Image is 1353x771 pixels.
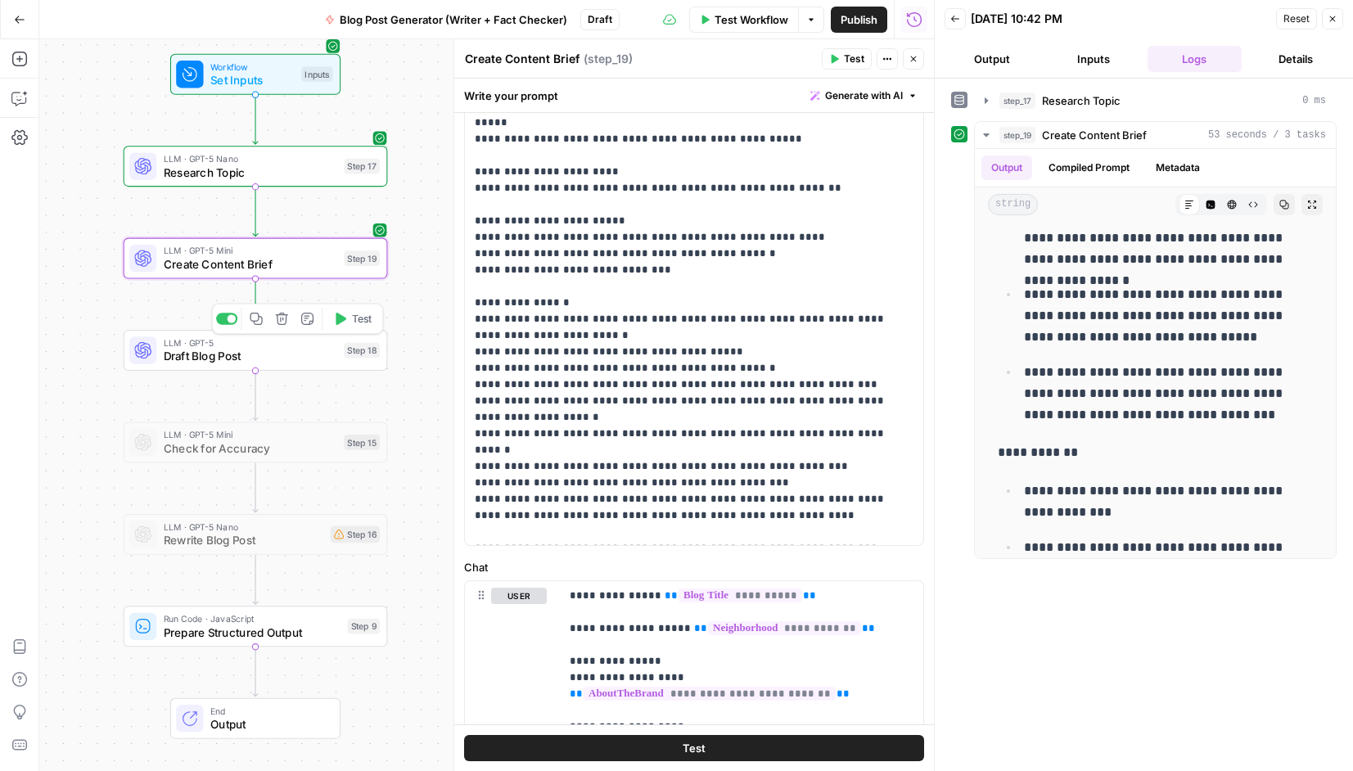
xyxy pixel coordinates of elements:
[124,330,388,371] div: LLM · GPT-5Draft Blog PostStep 18Test
[164,348,337,365] span: Draft Blog Post
[841,11,877,28] span: Publish
[124,54,388,95] div: WorkflowSet InputsInputs
[253,647,258,696] g: Edge from step_9 to end
[1042,92,1121,109] span: Research Topic
[344,343,380,358] div: Step 18
[981,156,1032,180] button: Output
[315,7,577,33] button: Blog Post Generator (Writer + Fact Checker)
[1042,127,1147,143] span: Create Content Brief
[804,85,924,106] button: Generate with AI
[491,588,547,604] button: user
[253,187,258,236] g: Edge from step_17 to step_19
[210,716,327,733] span: Output
[822,48,872,70] button: Test
[164,151,337,165] span: LLM · GPT-5 Nano
[253,555,258,604] g: Edge from step_16 to step_9
[975,149,1336,558] div: 53 seconds / 3 tasks
[1208,128,1326,142] span: 53 seconds / 3 tasks
[1046,46,1141,72] button: Inputs
[464,559,924,575] label: Chat
[164,612,341,626] span: Run Code · JavaScript
[1248,46,1343,72] button: Details
[124,422,388,462] div: LLM · GPT-5 MiniCheck for AccuracyStep 15
[253,371,258,420] g: Edge from step_18 to step_15
[164,255,337,273] span: Create Content Brief
[124,146,388,187] div: LLM · GPT-5 NanoResearch TopicStep 17
[465,51,580,67] textarea: Create Content Brief
[975,122,1336,148] button: 53 seconds / 3 tasks
[1276,8,1317,29] button: Reset
[464,735,924,761] button: Test
[1146,156,1210,180] button: Metadata
[999,127,1035,143] span: step_19
[689,7,798,33] button: Test Workflow
[454,79,934,112] div: Write your prompt
[164,624,341,641] span: Prepare Structured Output
[210,72,295,89] span: Set Inputs
[164,336,337,349] span: LLM · GPT-5
[344,250,380,266] div: Step 19
[347,619,380,634] div: Step 9
[164,440,337,457] span: Check for Accuracy
[988,194,1038,215] span: string
[825,88,903,103] span: Generate with AI
[331,525,380,543] div: Step 16
[124,514,388,555] div: LLM · GPT-5 NanoRewrite Blog PostStep 16
[210,60,295,74] span: Workflow
[124,698,388,739] div: EndOutput
[588,12,612,27] span: Draft
[164,164,337,181] span: Research Topic
[124,606,388,647] div: Run Code · JavaScriptPrepare Structured OutputStep 9
[326,308,379,330] button: Test
[344,159,380,174] div: Step 17
[253,462,258,512] g: Edge from step_15 to step_16
[253,95,258,144] g: Edge from start to step_17
[831,7,887,33] button: Publish
[683,740,706,756] span: Test
[344,435,380,450] div: Step 15
[124,238,388,279] div: LLM · GPT-5 MiniCreate Content BriefStep 19
[164,520,324,534] span: LLM · GPT-5 Nano
[164,532,324,549] span: Rewrite Blog Post
[844,52,864,66] span: Test
[1148,46,1243,72] button: Logs
[584,51,633,67] span: ( step_19 )
[945,46,1040,72] button: Output
[715,11,788,28] span: Test Workflow
[352,311,372,327] span: Test
[975,88,1336,114] button: 0 ms
[340,11,567,28] span: Blog Post Generator (Writer + Fact Checker)
[999,92,1035,109] span: step_17
[164,244,337,258] span: LLM · GPT-5 Mini
[164,428,337,442] span: LLM · GPT-5 Mini
[1039,156,1139,180] button: Compiled Prompt
[1283,11,1310,26] span: Reset
[210,704,327,718] span: End
[301,66,333,82] div: Inputs
[1302,93,1326,108] span: 0 ms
